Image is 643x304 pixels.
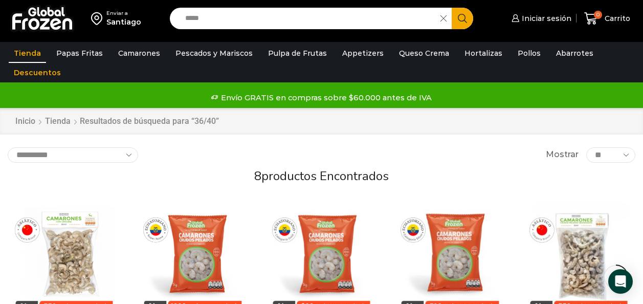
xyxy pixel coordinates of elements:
[594,11,602,19] span: 0
[459,44,507,63] a: Hortalizas
[15,116,219,127] nav: Breadcrumb
[337,44,389,63] a: Appetizers
[513,44,546,63] a: Pollos
[582,7,633,31] a: 0 Carrito
[608,269,633,294] div: Open Intercom Messenger
[263,44,332,63] a: Pulpa de Frutas
[170,44,258,63] a: Pescados y Mariscos
[254,168,261,184] span: 8
[602,13,630,24] span: Carrito
[113,44,165,63] a: Camarones
[394,44,454,63] a: Queso Crema
[8,147,138,163] select: Pedido de la tienda
[45,116,71,127] a: Tienda
[15,116,36,127] a: Inicio
[106,17,141,27] div: Santiago
[51,44,108,63] a: Papas Fritas
[551,44,598,63] a: Abarrotes
[519,13,571,24] span: Iniciar sesión
[80,116,219,126] h1: Resultados de búsqueda para “36/40”
[9,44,46,63] a: Tienda
[91,10,106,27] img: address-field-icon.svg
[452,8,473,29] button: Search button
[106,10,141,17] div: Enviar a
[9,63,66,82] a: Descuentos
[546,149,579,161] span: Mostrar
[509,8,571,29] a: Iniciar sesión
[261,168,389,184] span: productos encontrados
